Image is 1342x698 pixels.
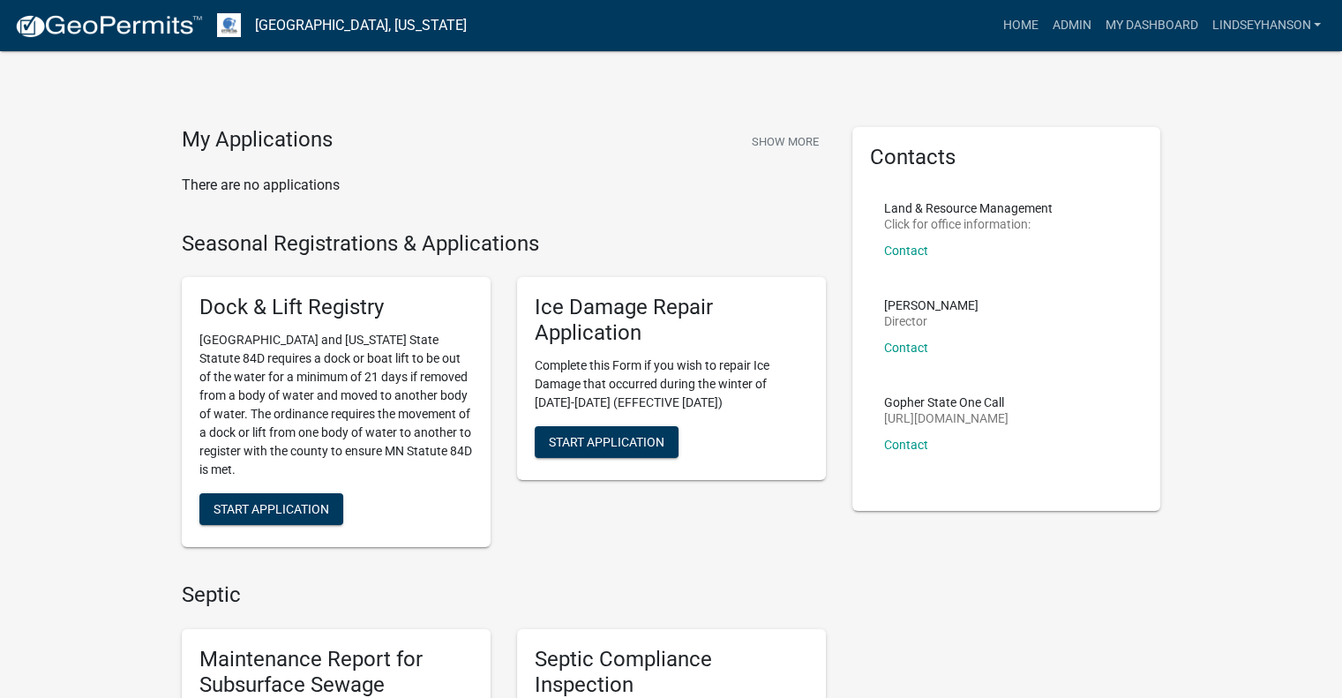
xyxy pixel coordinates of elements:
a: My Dashboard [1098,9,1204,42]
a: Contact [884,244,928,258]
h5: Septic Compliance Inspection [535,647,808,698]
p: There are no applications [182,175,826,196]
a: Lindseyhanson [1204,9,1328,42]
p: Click for office information: [884,218,1053,230]
img: Otter Tail County, Minnesota [217,13,241,37]
p: [URL][DOMAIN_NAME] [884,412,1008,424]
h5: Dock & Lift Registry [199,295,473,320]
p: Gopher State One Call [884,396,1008,409]
a: Contact [884,341,928,355]
p: Land & Resource Management [884,202,1053,214]
h4: Seasonal Registrations & Applications [182,231,826,257]
p: Complete this Form if you wish to repair Ice Damage that occurred during the winter of [DATE]-[DA... [535,357,808,412]
p: [GEOGRAPHIC_DATA] and [US_STATE] State Statute 84D requires a dock or boat lift to be out of the ... [199,331,473,479]
button: Start Application [535,426,678,458]
a: Contact [884,438,928,452]
button: Start Application [199,493,343,525]
p: [PERSON_NAME] [884,299,978,311]
span: Start Application [214,502,329,516]
button: Show More [745,127,826,156]
h4: Septic [182,582,826,608]
a: Admin [1045,9,1098,42]
a: [GEOGRAPHIC_DATA], [US_STATE] [255,11,467,41]
h4: My Applications [182,127,333,154]
h5: Ice Damage Repair Application [535,295,808,346]
a: Home [995,9,1045,42]
h5: Contacts [870,145,1143,170]
span: Start Application [549,434,664,448]
p: Director [884,315,978,327]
